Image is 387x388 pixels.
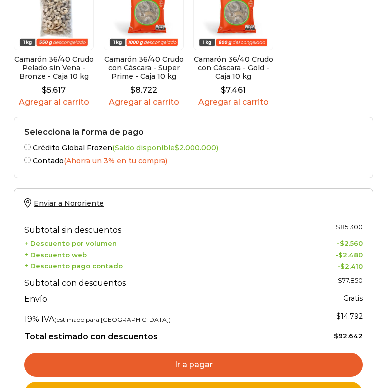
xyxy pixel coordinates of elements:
a: Agregar al carrito [104,97,184,107]
span: (Saldo disponible ) [112,143,218,152]
input: Contado(Ahorra un 3% en tu compra) [24,157,31,163]
th: + Descuento pago contado [24,259,295,271]
bdi: 77.850 [338,276,363,284]
td: - [295,237,363,248]
th: Total estimado con descuentos [24,326,295,341]
bdi: 8.722 [130,85,157,95]
bdi: 85.300 [336,223,363,231]
span: $ [336,312,341,321]
span: $ [175,143,179,152]
th: 19% IVA [24,307,295,326]
label: Contado [24,155,363,165]
span: $ [340,262,345,270]
h2: Camarón 36/40 Crudo con Cáscara - Gold - Caja 10 kg [193,55,273,80]
td: - [295,248,363,259]
bdi: 2.410 [340,262,363,270]
td: - [295,259,363,271]
th: Subtotal sin descuentos [24,218,295,237]
span: $ [221,85,226,95]
h2: Camarón 36/40 Crudo Pelado sin Vena - Bronze - Caja 10 kg [14,55,94,80]
th: + Descuento web [24,248,295,259]
bdi: 2.480 [338,251,363,259]
bdi: 2.560 [340,239,363,247]
strong: Gratis [343,294,363,303]
bdi: 2.000.000 [175,143,216,152]
span: (Ahorra un 3% en tu compra) [64,156,167,165]
th: + Descuento por volumen [24,237,295,248]
h2: Camarón 36/40 Crudo con Cáscara - Super Prime - Caja 10 kg [104,55,184,80]
bdi: 7.461 [221,85,246,95]
span: $ [334,332,338,340]
bdi: 5.617 [42,85,66,95]
span: 14.792 [336,312,363,321]
span: $ [336,223,340,231]
th: Subtotal con descuentos [24,271,295,290]
bdi: 92.642 [334,332,363,340]
h2: Selecciona la forma de pago [24,127,363,137]
small: (estimado para [GEOGRAPHIC_DATA]) [54,316,171,323]
input: Crédito Global Frozen(Saldo disponible$2.000.000) [24,144,31,150]
span: $ [340,239,344,247]
a: Enviar a Nororiente [24,199,104,208]
label: Crédito Global Frozen [24,142,363,152]
th: Envío [24,290,295,307]
span: $ [130,85,135,95]
span: Enviar a Nororiente [34,199,104,208]
span: $ [338,276,342,284]
a: Agregar al carrito [193,97,273,107]
span: $ [42,85,47,95]
a: Ir a pagar [24,353,363,377]
span: $ [338,251,343,259]
a: Agregar al carrito [14,97,94,107]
